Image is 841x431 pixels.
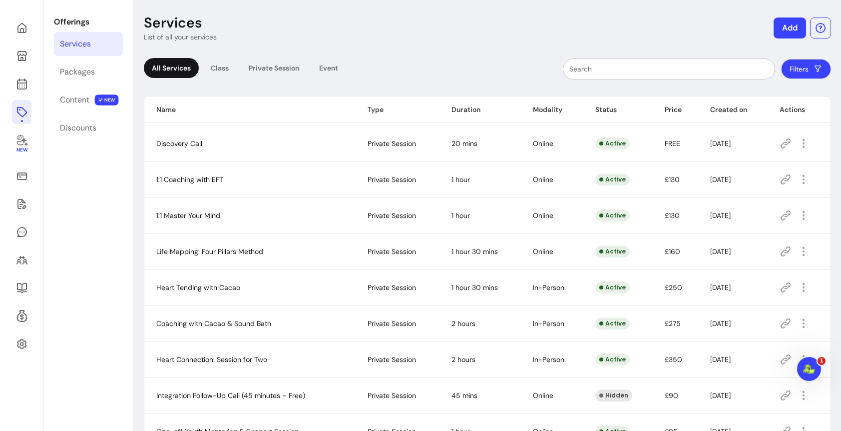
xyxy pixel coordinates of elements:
span: FREE [665,139,680,148]
span: 1 hour 30 mins [451,283,498,292]
span: Heart Connection: Session for Two [156,355,267,364]
button: Add [774,17,806,38]
th: Duration [439,96,521,123]
span: 1:1 Master Your Mind [156,211,220,220]
a: Resources [12,276,31,300]
p: Services [144,14,202,32]
a: Sales [12,164,31,188]
span: [DATE] [710,211,731,220]
span: NEW [95,94,119,105]
th: Name [144,96,356,123]
a: Refer & Earn [12,304,31,328]
div: Hidden [595,389,632,401]
span: 2 hours [451,355,475,364]
span: 2 hours [451,319,475,328]
a: Waivers [12,192,31,216]
span: £130 [665,211,680,220]
a: Content NEW [54,88,123,112]
span: Private Session [368,319,416,328]
div: Active [595,353,630,365]
span: £90 [665,391,678,400]
span: New [16,147,27,153]
span: In-Person [533,283,564,292]
div: All Services [144,58,199,78]
button: Filters [781,59,831,79]
span: [DATE] [710,355,731,364]
span: Online [533,391,553,400]
a: Discounts [54,116,123,140]
span: £160 [665,247,680,256]
div: Active [595,317,630,329]
a: My Messages [12,220,31,244]
p: List of all your services [144,32,217,42]
div: Active [595,281,630,293]
span: [DATE] [710,319,731,328]
a: New [12,128,31,160]
div: Private Session [241,58,307,78]
span: [DATE] [710,247,731,256]
span: Online [533,247,553,256]
span: Private Session [368,175,416,184]
span: 45 mins [451,391,477,400]
span: £130 [665,175,680,184]
th: Price [653,96,698,123]
span: £350 [665,355,682,364]
th: Actions [768,96,831,123]
span: £275 [665,319,681,328]
span: Heart Tending with Cacao [156,283,240,292]
span: [DATE] [710,139,731,148]
th: Type [356,96,439,123]
p: Offerings [54,16,123,28]
div: Discounts [60,122,96,134]
span: 1 hour [451,175,470,184]
span: Private Session [368,247,416,256]
span: 1:1 Coaching with EFT [156,175,223,184]
span: Private Session [368,283,416,292]
span: £250 [665,283,682,292]
div: Active [595,245,630,257]
span: Coaching with Cacao & Sound Bath [156,319,271,328]
span: 1 hour 30 mins [451,247,498,256]
span: Online [533,139,553,148]
div: Active [595,209,630,221]
span: 1 [818,357,826,365]
span: Private Session [368,355,416,364]
span: Online [533,175,553,184]
span: 1 hour [451,211,470,220]
a: Offerings [12,100,31,124]
span: [DATE] [710,391,731,400]
div: Active [595,137,630,149]
span: Online [533,211,553,220]
a: My Page [12,44,31,68]
span: Integration Follow-Up Call (45 minutes – Free) [156,391,305,400]
th: Created on [698,96,768,123]
span: 20 mins [451,139,477,148]
span: [DATE] [710,175,731,184]
th: Modality [521,96,583,123]
th: Status [583,96,653,123]
a: Calendar [12,72,31,96]
span: Private Session [368,139,416,148]
span: Private Session [368,211,416,220]
iframe: Intercom live chat [797,357,821,381]
span: Life Mapping: Four Pillars Method [156,247,263,256]
a: Packages [54,60,123,84]
div: Event [311,58,346,78]
span: In-Person [533,319,564,328]
a: Home [12,16,31,40]
span: Discovery Call [156,139,202,148]
a: Clients [12,248,31,272]
div: Content [60,94,89,106]
div: Packages [60,66,95,78]
span: In-Person [533,355,564,364]
span: Private Session [368,391,416,400]
div: Active [595,173,630,185]
a: Services [54,32,123,56]
div: Services [60,38,91,50]
div: Class [203,58,237,78]
span: [DATE] [710,283,731,292]
input: Search [569,64,769,74]
a: Settings [12,332,31,356]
